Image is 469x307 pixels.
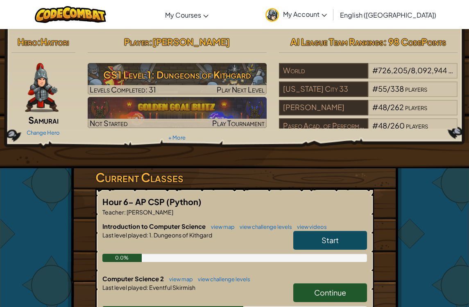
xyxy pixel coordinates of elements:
a: My Courses [161,4,213,26]
span: 8,092,944 [411,65,447,75]
span: 1. [148,231,153,239]
span: : [147,231,148,239]
span: / [387,84,390,93]
img: avatar [265,8,279,22]
a: [PERSON_NAME]#48/262players [279,108,458,117]
span: Continue [314,288,346,297]
img: CS1 Level 1: Dungeons of Kithgard [88,63,267,95]
h3: CS1 Level 1: Dungeons of Kithgard [88,65,267,84]
img: Golden Goal [88,97,267,128]
span: / [387,102,390,112]
span: / [387,121,390,130]
a: Change Hero [27,129,60,136]
span: [PERSON_NAME] [152,36,230,47]
span: : [149,36,152,47]
span: Last level played [102,284,147,291]
span: [PERSON_NAME] [126,208,173,216]
a: view challenge levels [236,223,292,230]
a: Not StartedPlay Tournament [88,97,267,128]
span: Play Tournament [212,118,265,128]
span: (Python) [166,196,202,207]
span: players [405,102,427,112]
a: view map [207,223,235,230]
div: [US_STATE] City 33 [279,81,368,97]
span: 726,205 [378,65,408,75]
span: # [372,65,378,75]
span: # [372,102,378,112]
span: Play Next Level [217,85,265,94]
img: samurai.pose.png [25,63,59,112]
a: + More [168,134,186,141]
a: Paseo Acad. of Performing Arts#48/260players [279,126,458,135]
span: Start [322,235,339,245]
span: Last level played [102,231,147,239]
span: Hour 6- AP CSP [102,196,166,207]
div: 0.0% [102,254,142,262]
span: 48 [378,121,387,130]
img: CodeCombat logo [35,6,106,23]
span: Levels Completed: 31 [90,85,156,94]
span: : [124,208,126,216]
span: Computer Science 2 [102,275,165,282]
span: Hero [18,36,37,47]
span: # [372,84,378,93]
span: : 98 CodePoints [383,36,446,47]
span: # [372,121,378,130]
span: Not Started [90,118,128,128]
span: My Account [283,10,327,18]
span: 55 [378,84,387,93]
a: view videos [293,223,327,230]
span: : [37,36,41,47]
span: players [406,121,428,130]
span: AI League Team Rankings [290,36,383,47]
h3: Current Classes [95,168,374,187]
span: 260 [390,121,405,130]
span: Player [124,36,149,47]
span: English ([GEOGRAPHIC_DATA]) [340,11,436,19]
span: Dungeons of Kithgard [153,231,212,239]
div: World [279,63,368,79]
span: : [147,284,148,291]
a: English ([GEOGRAPHIC_DATA]) [336,4,440,26]
span: Hattori [41,36,69,47]
span: 262 [390,102,404,112]
span: Introduction to Computer Science [102,222,207,230]
div: Paseo Acad. of Performing Arts [279,118,368,134]
a: view map [165,276,193,282]
a: view challenge levels [194,276,250,282]
a: [US_STATE] City 33#55/338players [279,89,458,99]
span: players [405,84,427,93]
a: Play Next Level [88,63,267,95]
div: [PERSON_NAME] [279,100,368,115]
span: My Courses [165,11,201,19]
span: Eventful Skirmish [148,284,195,291]
a: My Account [261,2,331,27]
a: World#726,205/8,092,944players [279,71,458,80]
span: 48 [378,102,387,112]
span: Teacher [102,208,124,216]
span: 338 [390,84,404,93]
span: Samurai [28,114,59,126]
span: / [408,65,411,75]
